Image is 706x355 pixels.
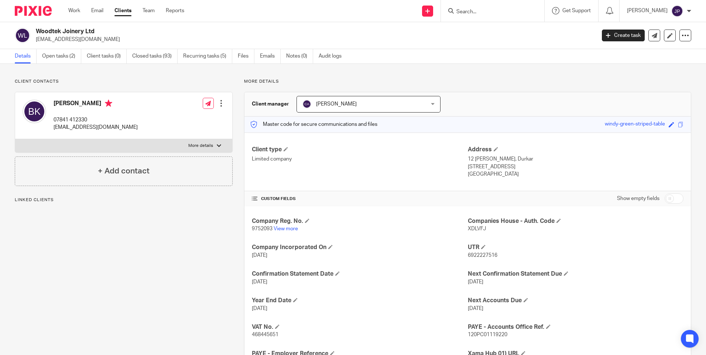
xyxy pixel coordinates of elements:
[244,79,691,85] p: More details
[36,28,480,35] h2: Woodtek Joinery Ltd
[238,49,254,63] a: Files
[562,8,591,13] span: Get Support
[23,100,46,123] img: svg%3E
[252,217,467,225] h4: Company Reg. No.
[252,306,267,311] span: [DATE]
[252,279,267,285] span: [DATE]
[302,100,311,108] img: svg%3E
[183,49,232,63] a: Recurring tasks (5)
[252,146,467,154] h4: Client type
[627,7,668,14] p: [PERSON_NAME]
[468,253,497,258] span: 6922227516
[143,7,155,14] a: Team
[468,332,507,337] span: 120PC01119220
[132,49,178,63] a: Closed tasks (93)
[468,170,683,178] p: [GEOGRAPHIC_DATA]
[671,5,683,17] img: svg%3E
[252,100,289,108] h3: Client manager
[252,244,467,251] h4: Company Incorporated On
[468,163,683,170] p: [STREET_ADDRESS]
[252,253,267,258] span: [DATE]
[15,79,233,85] p: Client contacts
[319,49,347,63] a: Audit logs
[468,217,683,225] h4: Companies House - Auth. Code
[602,30,645,41] a: Create task
[468,244,683,251] h4: UTR
[605,120,665,129] div: windy-green-striped-table
[188,143,213,149] p: More details
[105,100,112,107] i: Primary
[250,121,377,128] p: Master code for secure communications and files
[468,155,683,163] p: 12 [PERSON_NAME], Durkar
[252,155,467,163] p: Limited company
[15,28,30,43] img: svg%3E
[114,7,131,14] a: Clients
[252,297,467,304] h4: Year End Date
[252,323,467,331] h4: VAT No.
[468,226,486,231] span: XDLVFJ
[468,297,683,304] h4: Next Accounts Due
[468,270,683,278] h4: Next Confirmation Statement Due
[15,197,233,203] p: Linked clients
[252,270,467,278] h4: Confirmation Statement Date
[54,116,138,124] p: 07841 412330
[98,165,150,177] h4: + Add contact
[36,36,591,43] p: [EMAIL_ADDRESS][DOMAIN_NAME]
[42,49,81,63] a: Open tasks (2)
[456,9,522,15] input: Search
[252,226,273,231] span: 9752093
[468,306,483,311] span: [DATE]
[166,7,184,14] a: Reports
[15,49,37,63] a: Details
[286,49,313,63] a: Notes (0)
[54,100,138,109] h4: [PERSON_NAME]
[274,226,298,231] a: View more
[468,146,683,154] h4: Address
[252,332,278,337] span: 468445651
[468,279,483,285] span: [DATE]
[91,7,103,14] a: Email
[468,323,683,331] h4: PAYE - Accounts Office Ref.
[617,195,659,202] label: Show empty fields
[260,49,281,63] a: Emails
[15,6,52,16] img: Pixie
[252,196,467,202] h4: CUSTOM FIELDS
[54,124,138,131] p: [EMAIL_ADDRESS][DOMAIN_NAME]
[68,7,80,14] a: Work
[316,101,357,107] span: [PERSON_NAME]
[87,49,127,63] a: Client tasks (0)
